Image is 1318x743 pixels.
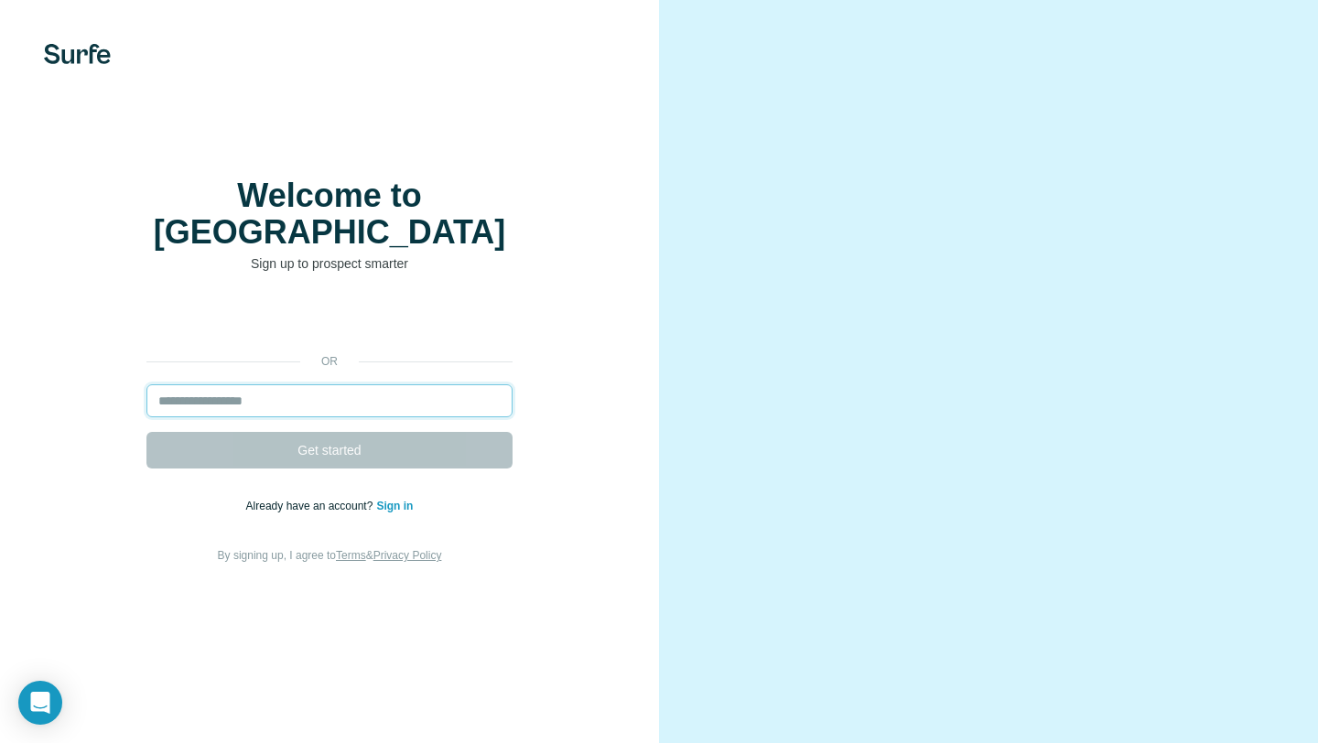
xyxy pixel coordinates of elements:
span: By signing up, I agree to & [218,549,442,562]
a: Sign in [376,500,413,512]
a: Terms [336,549,366,562]
p: or [300,353,359,370]
h1: Welcome to [GEOGRAPHIC_DATA] [146,178,513,251]
img: Surfe's logo [44,44,111,64]
a: Privacy Policy [373,549,442,562]
iframe: Schaltfläche „Über Google anmelden“ [137,300,522,340]
p: Sign up to prospect smarter [146,254,513,273]
span: Already have an account? [246,500,377,512]
div: Open Intercom Messenger [18,681,62,725]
